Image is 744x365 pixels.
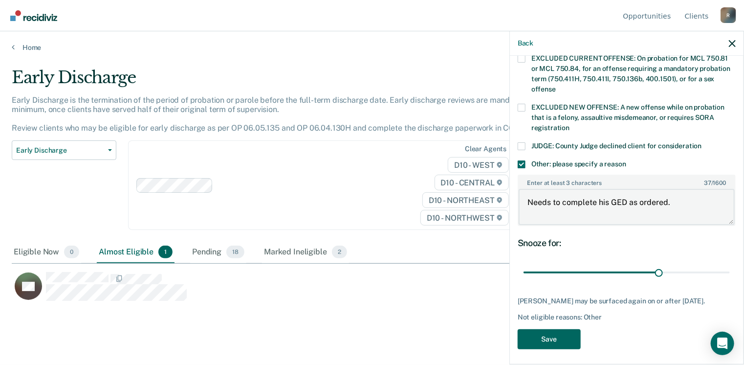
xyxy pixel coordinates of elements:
[64,246,79,258] span: 0
[531,142,702,150] span: JUDGE: County Judge declined client for consideration
[226,246,244,258] span: 18
[721,7,736,23] div: R
[12,242,81,263] div: Eligible Now
[262,242,349,263] div: Marked Ineligible
[435,175,509,190] span: D10 - CENTRAL
[158,246,173,258] span: 1
[12,95,537,133] p: Early Discharge is the termination of the period of probation or parole before the full-term disc...
[190,242,246,263] div: Pending
[518,238,736,249] div: Snooze for:
[12,68,570,95] div: Early Discharge
[519,189,735,225] textarea: Needs to complete his GED as ordered.
[721,7,736,23] button: Profile dropdown button
[16,146,104,155] span: Early Discharge
[518,313,736,321] div: Not eligible reasons: Other
[518,297,736,305] div: [PERSON_NAME] may be surfaced again on or after [DATE].
[422,192,508,208] span: D10 - NORTHEAST
[10,10,57,21] img: Recidiviz
[518,39,533,47] button: Back
[12,43,732,52] a: Home
[531,160,626,168] span: Other: please specify a reason
[704,180,711,186] span: 37
[518,329,581,349] button: Save
[12,272,642,311] div: CaseloadOpportunityCell-0835404
[711,332,734,355] div: Open Intercom Messenger
[332,246,347,258] span: 2
[704,180,726,186] span: / 1600
[519,176,735,186] label: Enter at least 3 characters
[448,157,508,173] span: D10 - WEST
[465,145,506,153] div: Clear agents
[420,210,508,226] span: D10 - NORTHWEST
[531,103,724,132] span: EXCLUDED NEW OFFENSE: A new offense while on probation that is a felony, assaultive misdemeanor, ...
[97,242,175,263] div: Almost Eligible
